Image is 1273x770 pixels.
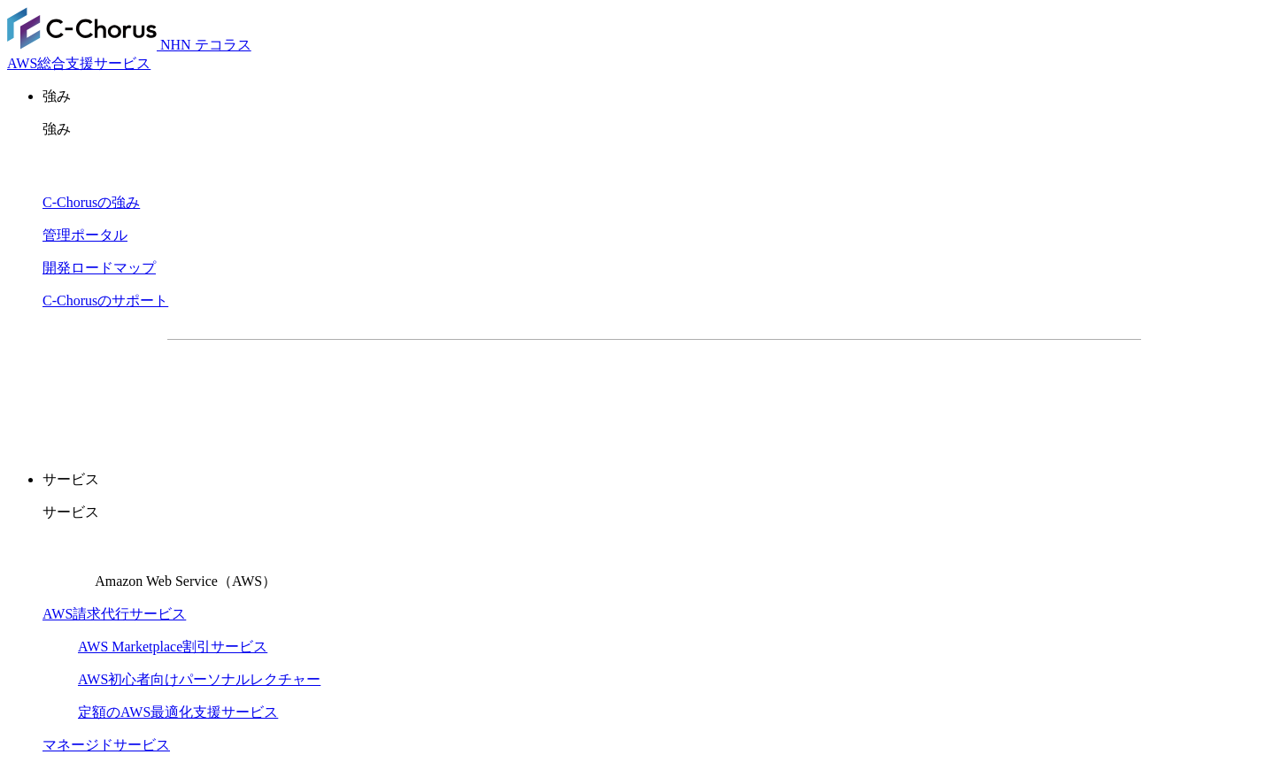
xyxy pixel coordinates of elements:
[42,737,170,752] a: マネージドサービス
[78,672,320,687] a: AWS初心者向けパーソナルレクチャー
[42,536,92,586] img: Amazon Web Service（AWS）
[360,368,645,412] a: 資料を請求する
[7,37,251,71] a: AWS総合支援サービス C-Chorus NHN テコラスAWS総合支援サービス
[42,504,1266,522] p: サービス
[663,368,948,412] a: まずは相談する
[78,705,278,720] a: 定額のAWS最適化支援サービス
[78,639,267,654] a: AWS Marketplace割引サービス
[95,574,276,589] span: Amazon Web Service（AWS）
[42,120,1266,139] p: 強み
[42,88,1266,106] p: 強み
[42,471,1266,489] p: サービス
[919,387,933,394] img: 矢印
[42,227,127,243] a: 管理ポータル
[42,195,140,210] a: C-Chorusの強み
[616,387,630,394] img: 矢印
[42,606,186,621] a: AWS請求代行サービス
[42,260,156,275] a: 開発ロードマップ
[7,7,157,50] img: AWS総合支援サービス C-Chorus
[42,293,168,308] a: C-Chorusのサポート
